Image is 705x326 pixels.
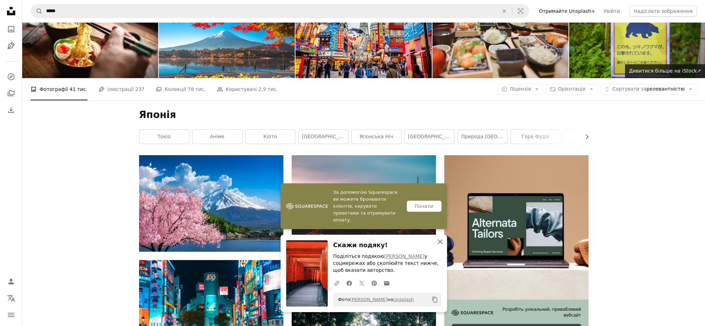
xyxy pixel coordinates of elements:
font: шпалери [577,134,600,139]
a: Увійти [599,6,624,17]
a: Ілюстрації 237 [98,78,145,100]
font: За допомогою Squarespace ви можете бронювати клієнтів, керувати проектами та отримувати оплату. [333,190,397,223]
form: Знайти візуальні матеріали на всьому сайті [31,4,529,18]
font: ↗ [697,68,701,74]
font: Розробіть унікальний, привабливий вебсайт [502,307,581,318]
a: Колекції [4,86,18,100]
a: Токіо [139,130,189,144]
font: Отримайте Unsplash+ [539,8,595,14]
font: Користувачі [226,86,257,92]
font: 78 тис. [188,86,206,92]
button: Орієнтація [546,84,597,95]
a: [GEOGRAPHIC_DATA] [405,130,454,144]
font: у соцмережах або скопіюйте текст нижче, щоб вказати авторство. [333,253,439,273]
font: Фото [338,297,350,302]
a: [PERSON_NAME] [350,297,387,302]
a: аніме [192,130,242,144]
button: Мова [4,291,18,305]
img: file-1705255347840-230a6ab5bca9image [452,310,493,316]
img: пагода, оточена деревами [292,155,436,251]
a: Головна — Unsplash [4,4,18,19]
font: на [387,297,393,302]
font: Японська ніч [360,134,393,139]
a: Гора Фудзі та цвітіння вишні навесні, Японія. [139,200,283,206]
font: Дивитися більше на iStock [629,68,697,74]
font: 2,9 тис. [258,86,278,92]
font: Поділіться подякою [333,253,384,259]
font: гора Фудзі [522,134,549,139]
a: Отримайте Unsplash+ [535,6,599,17]
font: Сортувати за [612,86,646,92]
img: file-1707885205802-88dd96a21c72image [444,155,588,300]
a: Колекції 78 тис. [156,78,206,100]
a: природа [GEOGRAPHIC_DATA] [458,130,507,144]
a: Unsplash [393,297,414,302]
button: прокрутити список праворуч [581,130,588,144]
font: Кіото [263,134,277,139]
font: Японія [139,109,176,120]
a: шпалери [564,130,613,144]
a: Кіото [246,130,295,144]
font: Орієнтація [558,86,585,92]
a: люди зібралися біля будівель та транспортних засобів [139,305,283,311]
font: Ліцензія [509,86,531,92]
font: природа [GEOGRAPHIC_DATA] [461,134,536,139]
a: Поділитися у Твіттері [355,276,368,290]
a: [PERSON_NAME] [384,253,424,259]
font: 237 [135,86,145,92]
a: Користувачі 2,9 тис. [217,78,278,100]
font: Колекції [165,86,186,92]
font: Увійти [603,8,620,14]
a: За допомогою Squarespace ви можете бронювати клієнтів, керувати проектами та отримувати оплату.По... [281,183,447,229]
a: Дивитися більше на iStock↗ [625,64,705,78]
font: [GEOGRAPHIC_DATA] [302,134,353,139]
button: Надіслати зображення [629,6,697,17]
font: релевантністю [646,86,685,92]
a: Увійти / Зареєструватися [4,275,18,289]
img: Гора Фудзі та цвітіння вишні навесні, Японія. [139,155,283,251]
button: Візуальний пошук [512,5,529,18]
a: [GEOGRAPHIC_DATA] [299,130,348,144]
a: Поділитися електронною поштою [380,276,393,290]
font: Токіо [157,134,171,139]
font: Почати [415,203,433,209]
a: Дослідити [4,70,18,84]
img: file-1747939142011-51e5cc87e3c9 [286,201,328,211]
a: гора Фудзі [511,130,560,144]
button: Меню [4,308,18,322]
a: Японська ніч [352,130,401,144]
a: Ілюстрації [4,39,18,53]
button: Сортувати зарелевантністю [600,84,697,95]
button: Очистити [497,5,512,18]
a: Поділитися на Pinterest [368,276,380,290]
a: Історія завантажень [4,103,18,117]
a: Поділитися на Facebook [343,276,355,290]
font: Надіслати зображення [634,8,693,14]
font: Скажи подяку! [333,241,388,249]
font: Ілюстрації [108,86,134,92]
font: аніме [210,134,224,139]
button: Ліцензія [497,84,543,95]
button: Копіювати в буфер обміну [429,294,441,306]
button: Пошук на Unsplash [31,5,43,18]
a: Фотографії [4,22,18,36]
font: [GEOGRAPHIC_DATA] [408,134,459,139]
